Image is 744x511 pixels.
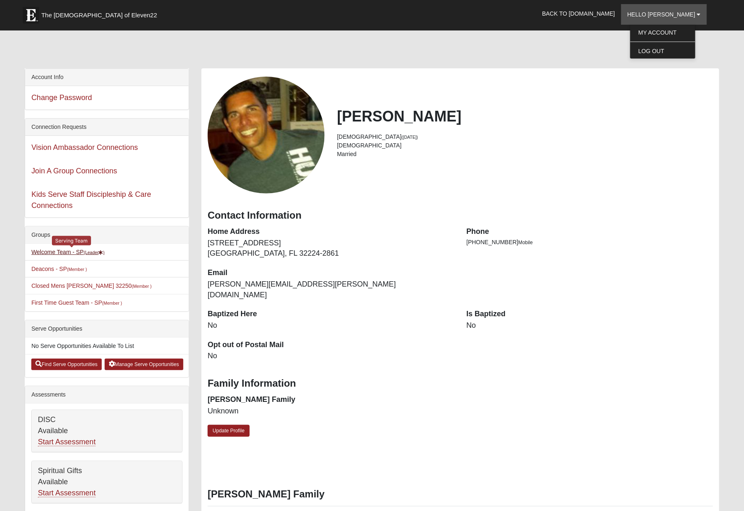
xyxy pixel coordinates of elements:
[208,309,454,320] dt: Baptized Here
[67,267,87,272] small: (Member )
[337,133,713,141] li: [DEMOGRAPHIC_DATA]
[25,320,189,338] div: Serve Opportunities
[102,301,122,306] small: (Member )
[31,282,152,289] a: Closed Mens [PERSON_NAME] 32250(Member )
[25,226,189,244] div: Groups
[208,425,250,437] a: Update Profile
[627,11,695,18] span: Hello [PERSON_NAME]
[208,488,713,500] h3: [PERSON_NAME] Family
[23,7,39,23] img: Eleven22 logo
[621,4,707,25] a: Hello [PERSON_NAME]
[132,284,152,289] small: (Member )
[25,386,189,404] div: Assessments
[32,410,182,452] div: DISC Available
[208,378,713,390] h3: Family Information
[208,320,454,331] dd: No
[208,210,713,222] h3: Contact Information
[466,320,713,331] dd: No
[208,226,454,237] dt: Home Address
[208,279,454,300] dd: [PERSON_NAME][EMAIL_ADDRESS][PERSON_NAME][DOMAIN_NAME]
[38,438,96,446] a: Start Assessment
[31,266,87,272] a: Deacons - SP(Member )
[25,69,189,86] div: Account Info
[208,77,325,194] a: View Fullsize Photo
[31,299,122,306] a: First Time Guest Team - SP(Member )
[31,249,105,255] a: Welcome Team - SP(Leader)
[536,3,621,24] a: Back to [DOMAIN_NAME]
[208,406,454,417] dd: Unknown
[518,240,533,245] span: Mobile
[466,309,713,320] dt: Is Baptized
[31,93,92,102] a: Change Password
[31,190,151,210] a: Kids Serve Staff Discipleship & Care Connections
[337,150,713,159] li: Married
[25,338,189,355] li: No Serve Opportunities Available To List
[19,3,183,23] a: The [DEMOGRAPHIC_DATA] of Eleven22
[337,141,713,150] li: [DEMOGRAPHIC_DATA]
[630,46,695,56] a: Log Out
[32,461,182,503] div: Spiritual Gifts Available
[105,359,183,370] a: Manage Serve Opportunities
[25,119,189,136] div: Connection Requests
[52,236,91,245] div: Serving Team
[630,27,695,38] a: My Account
[41,11,157,19] span: The [DEMOGRAPHIC_DATA] of Eleven22
[208,268,454,278] dt: Email
[466,226,713,237] dt: Phone
[31,143,138,152] a: Vision Ambassador Connections
[402,135,418,140] small: ([DATE])
[84,250,105,255] small: (Leader )
[208,238,454,259] dd: [STREET_ADDRESS] [GEOGRAPHIC_DATA], FL 32224-2861
[208,351,454,362] dd: No
[337,107,713,125] h2: [PERSON_NAME]
[208,394,454,405] dt: [PERSON_NAME] Family
[38,489,96,497] a: Start Assessment
[31,167,117,175] a: Join A Group Connections
[208,340,454,350] dt: Opt out of Postal Mail
[31,359,102,370] a: Find Serve Opportunities
[466,238,713,247] li: [PHONE_NUMBER]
